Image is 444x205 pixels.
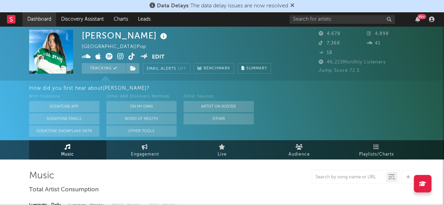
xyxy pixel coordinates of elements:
[29,113,99,124] button: Sodatone Emails
[312,175,386,180] input: Search by song name or URL
[106,93,177,101] div: Other A&R Discovery Methods
[184,113,254,124] button: Other
[106,125,177,137] button: Other Tools
[82,63,126,74] button: Tracking
[56,12,109,26] a: Discovery Assistant
[157,3,288,9] span: : The data delay issues are now resolved
[157,3,188,9] span: Data Delays
[319,32,340,36] span: 4,678
[417,14,426,19] div: 99 +
[359,150,394,159] span: Playlists/Charts
[106,101,177,112] button: On My Own
[319,68,359,73] span: Jump Score: 72.3
[338,140,415,159] a: Playlists/Charts
[246,67,267,70] span: Summary
[184,140,261,159] a: Live
[106,140,184,159] a: Engagement
[194,63,234,74] a: Benchmark
[106,113,177,124] button: Word Of Mouth
[143,63,190,74] button: Email AlertsOff
[218,150,227,159] span: Live
[290,15,395,24] input: Search for artists
[82,30,169,41] div: [PERSON_NAME]
[367,41,380,46] span: 41
[29,186,99,194] span: Total Artist Consumption
[133,12,155,26] a: Leads
[184,101,254,112] button: Artist on Roster
[131,150,159,159] span: Engagement
[29,93,99,101] div: With Sodatone
[319,50,332,55] span: 18
[367,32,389,36] span: 4,898
[29,140,106,159] a: Music
[319,41,340,46] span: 7,368
[261,140,338,159] a: Audience
[22,12,56,26] a: Dashboard
[152,53,165,62] button: Edit
[319,60,386,64] span: 46,223 Monthly Listeners
[109,12,133,26] a: Charts
[184,93,254,101] div: Other Sources
[415,16,420,22] button: 99+
[29,125,99,137] button: Sodatone Snowflake Data
[29,101,99,112] button: Sodatone App
[289,150,310,159] span: Audience
[178,67,186,71] em: Off
[61,150,74,159] span: Music
[204,64,230,73] span: Benchmark
[290,3,294,9] span: Dismiss
[238,63,271,74] button: Summary
[82,43,154,51] div: [GEOGRAPHIC_DATA] | Pop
